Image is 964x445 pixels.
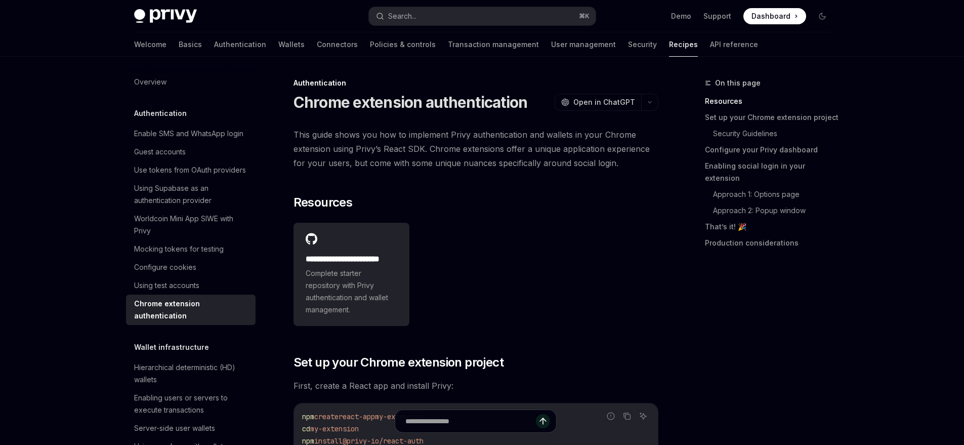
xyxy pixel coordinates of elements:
div: Use tokens from OAuth providers [134,164,246,176]
div: Using test accounts [134,279,199,292]
a: Worldcoin Mini App SIWE with Privy [126,210,256,240]
span: ⌘ K [579,12,590,20]
a: Configure cookies [126,258,256,276]
a: Enabling users or servers to execute transactions [126,389,256,419]
button: Send message [536,414,550,428]
div: Enabling users or servers to execute transactions [134,392,249,416]
div: Worldcoin Mini App SIWE with Privy [134,213,249,237]
a: Recipes [669,32,698,57]
a: Policies & controls [370,32,436,57]
a: API reference [710,32,758,57]
button: Search...⌘K [369,7,596,25]
h5: Wallet infrastructure [134,341,209,353]
span: Resources [294,194,353,211]
a: Transaction management [448,32,539,57]
h5: Authentication [134,107,187,119]
a: Dashboard [743,8,806,24]
div: Search... [388,10,416,22]
a: Basics [179,32,202,57]
div: Enable SMS and WhatsApp login [134,128,243,140]
a: Authentication [214,32,266,57]
a: Using test accounts [126,276,256,295]
input: Ask a question... [405,410,536,432]
a: Hierarchical deterministic (HD) wallets [126,358,256,389]
a: User management [551,32,616,57]
a: Enabling social login in your extension [705,158,839,186]
a: **** **** **** **** ****Complete starter repository with Privy authentication and wallet management. [294,223,410,326]
a: Enable SMS and WhatsApp login [126,125,256,143]
div: Chrome extension authentication [134,298,249,322]
button: Toggle dark mode [814,8,830,24]
span: First, create a React app and install Privy: [294,379,658,393]
a: That’s it! 🎉 [705,219,839,235]
div: Guest accounts [134,146,186,158]
a: Mocking tokens for testing [126,240,256,258]
span: Set up your Chrome extension project [294,354,504,371]
span: Dashboard [751,11,790,21]
a: Overview [126,73,256,91]
a: Resources [705,93,839,109]
a: Using Supabase as an authentication provider [126,179,256,210]
h1: Chrome extension authentication [294,93,528,111]
a: Welcome [134,32,166,57]
span: This guide shows you how to implement Privy authentication and wallets in your Chrome extension u... [294,128,658,170]
a: Security [628,32,657,57]
div: Hierarchical deterministic (HD) wallets [134,361,249,386]
a: Use tokens from OAuth providers [126,161,256,179]
a: Demo [671,11,691,21]
a: Chrome extension authentication [126,295,256,325]
a: Approach 1: Options page [705,186,839,203]
a: Approach 2: Popup window [705,203,839,219]
a: Support [703,11,731,21]
img: dark logo [134,9,197,23]
div: Server-side user wallets [134,422,215,434]
a: Server-side user wallets [126,419,256,437]
div: Configure cookies [134,261,196,273]
div: Overview [134,76,166,88]
a: Set up your Chrome extension project [705,109,839,126]
a: Configure your Privy dashboard [705,142,839,158]
a: Wallets [278,32,305,57]
span: On this page [715,77,761,89]
a: Security Guidelines [705,126,839,142]
div: Authentication [294,78,658,88]
span: Complete starter repository with Privy authentication and wallet management. [306,267,398,316]
div: Using Supabase as an authentication provider [134,182,249,207]
a: Connectors [317,32,358,57]
a: Guest accounts [126,143,256,161]
a: Production considerations [705,235,839,251]
button: Open in ChatGPT [555,94,641,111]
span: Open in ChatGPT [573,97,635,107]
div: Mocking tokens for testing [134,243,224,255]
